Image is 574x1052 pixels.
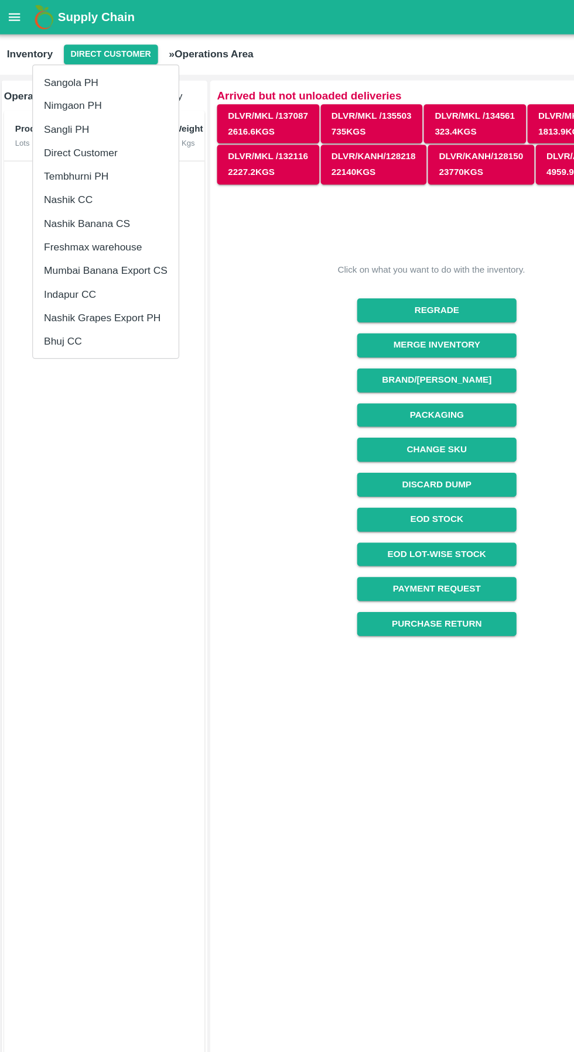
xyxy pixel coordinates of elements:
li: Nashik Grapes Export PH [32,261,156,281]
li: Sangli PH [32,101,156,121]
li: Direct Customer [32,121,156,140]
li: Indapur CC [32,241,156,261]
li: Nashik CC [32,160,156,180]
li: Bhuj CC [32,281,156,301]
li: Sangola PH [32,60,156,80]
li: Tembhurni PH [32,140,156,160]
li: Mumbai Banana Export CS [32,221,156,240]
li: Nashik Banana CS [32,181,156,201]
li: Nimgaon PH [32,80,156,100]
li: Freshmax warehouse [32,201,156,221]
